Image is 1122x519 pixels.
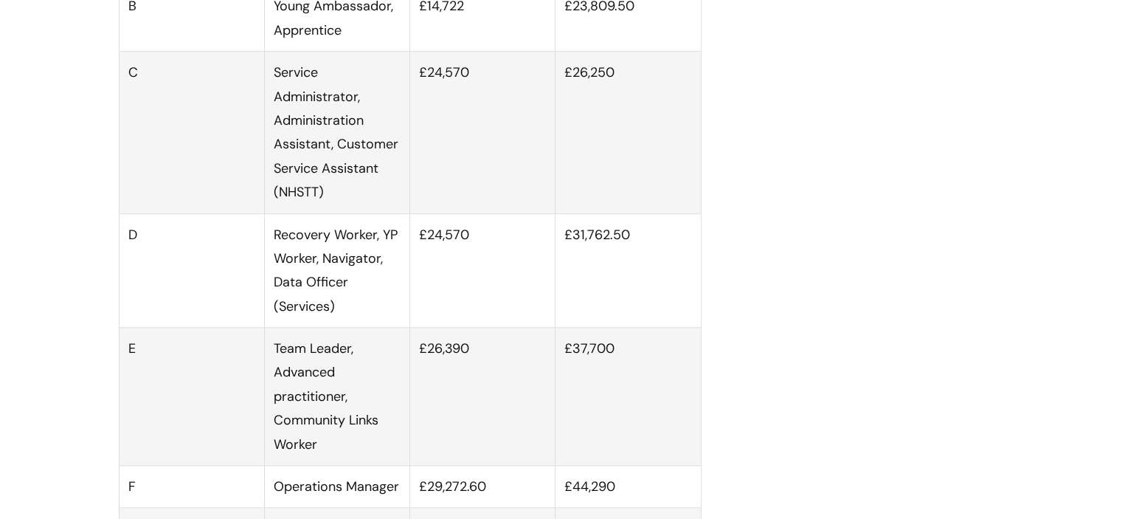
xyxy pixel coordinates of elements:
[555,52,701,213] td: £26,250
[264,52,409,213] td: Service Administrator, Administration Assistant, Customer Service Assistant (NHSTT)
[555,213,701,328] td: £31,762.50
[119,328,264,466] td: E
[264,466,409,508] td: Operations Manager
[119,52,264,213] td: C
[410,213,555,328] td: £24,570
[264,328,409,466] td: Team Leader, Advanced practitioner, Community Links Worker
[119,213,264,328] td: D
[410,328,555,466] td: £26,390
[264,213,409,328] td: Recovery Worker, YP Worker, Navigator, Data Officer (Services)
[119,466,264,508] td: F
[410,52,555,213] td: £24,570
[555,328,701,466] td: £37,700
[410,466,555,508] td: £29,272.60
[555,466,701,508] td: £44,290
